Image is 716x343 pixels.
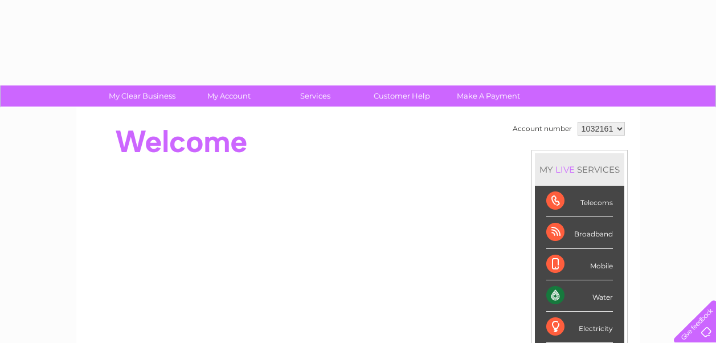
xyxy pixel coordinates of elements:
a: Make A Payment [441,85,535,107]
div: Water [546,280,613,312]
div: Broadband [546,217,613,248]
a: Services [268,85,362,107]
td: Account number [510,119,575,138]
div: LIVE [553,164,577,175]
a: My Clear Business [95,85,189,107]
div: Electricity [546,312,613,343]
div: Telecoms [546,186,613,217]
div: MY SERVICES [535,153,624,186]
a: My Account [182,85,276,107]
div: Mobile [546,249,613,280]
a: Customer Help [355,85,449,107]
